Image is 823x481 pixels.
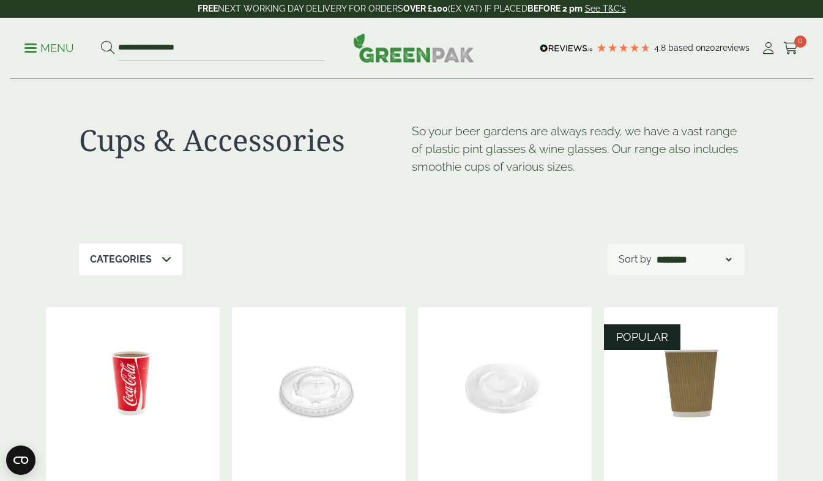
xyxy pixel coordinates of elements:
[412,122,745,175] p: So your beer gardens are always ready, we have a vast range of plastic pint glasses & wine glasse...
[353,33,474,62] img: GreenPak Supplies
[783,39,799,58] a: 0
[654,43,668,53] span: 4.8
[794,35,806,48] span: 0
[24,41,74,53] a: Menu
[24,41,74,56] p: Menu
[619,252,652,267] p: Sort by
[79,122,412,158] h1: Cups & Accessories
[604,307,778,460] img: 12oz Kraft Ripple Cup-0
[596,42,651,53] div: 4.79 Stars
[654,252,734,267] select: Shop order
[706,43,720,53] span: 202
[6,446,35,475] button: Open CMP widget
[668,43,706,53] span: Based on
[540,44,593,53] img: REVIEWS.io
[232,307,406,460] img: 12oz straw slot coke cup lid
[783,42,799,54] i: Cart
[46,307,220,460] img: 12oz Coca Cola Cup with coke
[198,4,218,13] strong: FREE
[418,307,592,460] img: 16/22oz Straw Slot Coke Cup lid
[761,42,776,54] i: My Account
[585,4,626,13] a: See T&C's
[527,4,583,13] strong: BEFORE 2 pm
[720,43,750,53] span: reviews
[616,330,668,343] span: POPULAR
[90,252,152,267] p: Categories
[403,4,448,13] strong: OVER £100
